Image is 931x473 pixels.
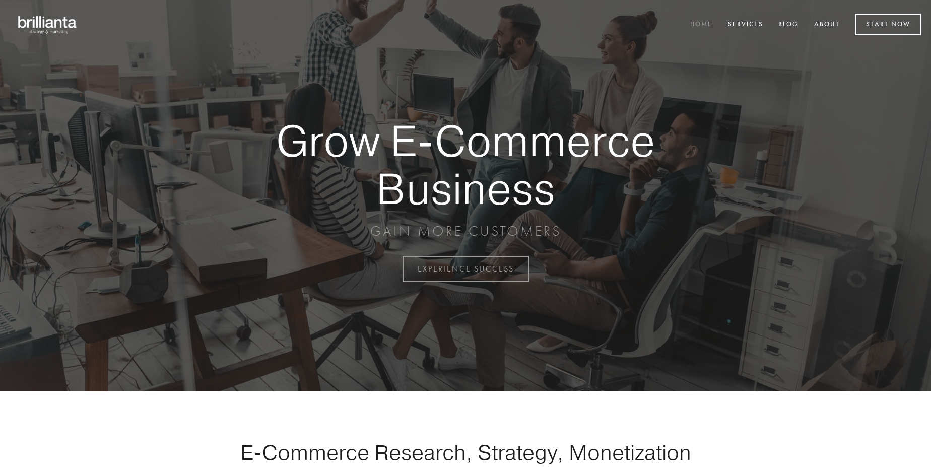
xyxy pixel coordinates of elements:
a: Start Now [855,14,921,35]
strong: Grow E-Commerce Business [241,117,690,212]
a: Blog [772,17,805,33]
h1: E-Commerce Research, Strategy, Monetization [209,440,722,465]
a: About [808,17,846,33]
a: EXPERIENCE SUCCESS [403,256,529,282]
a: Services [721,17,770,33]
a: Home [684,17,719,33]
img: brillianta - research, strategy, marketing [10,10,86,39]
p: GAIN MORE CUSTOMERS [241,222,690,240]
